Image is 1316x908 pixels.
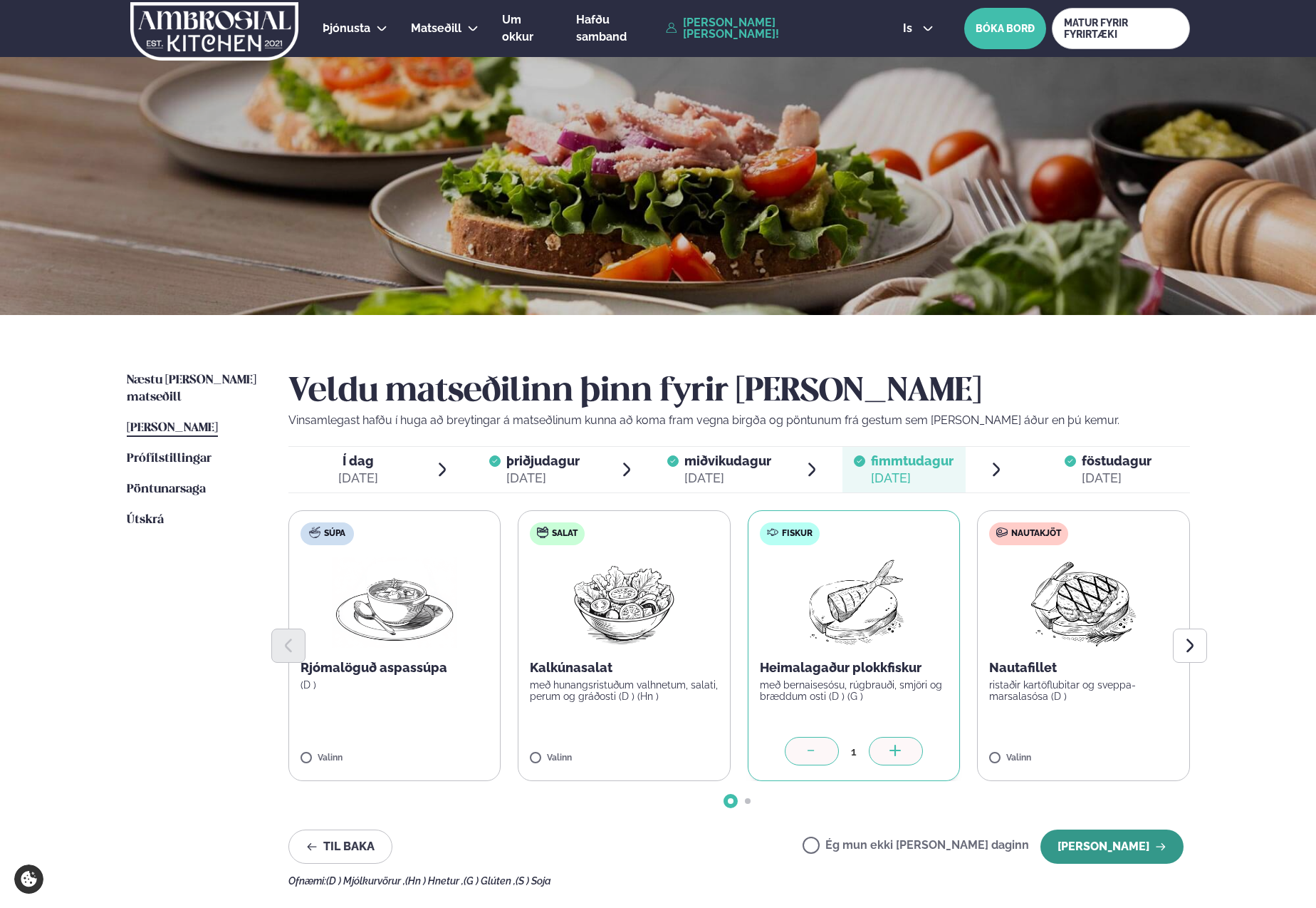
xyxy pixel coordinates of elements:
span: Súpa [324,528,345,540]
img: Soup.png [332,557,457,648]
button: BÓKA BORÐ [964,8,1046,49]
img: Fish.png [790,557,916,648]
span: Í dag [338,453,378,470]
p: með bernaisesósu, rúgbrauði, smjöri og bræddum osti (D ) (G ) [760,679,949,702]
img: salad.svg [537,527,548,538]
span: is [903,23,916,34]
span: föstudagur [1082,453,1151,468]
span: Næstu [PERSON_NAME] matseðill [127,374,256,403]
a: Pöntunarsaga [127,481,206,498]
div: Ofnæmi: [288,875,1190,887]
button: Til baka [288,830,392,864]
div: [DATE] [684,470,771,487]
img: Salad.png [561,557,687,648]
p: (D ) [301,679,489,691]
span: Salat [552,528,578,540]
button: Next slide [1173,629,1207,663]
button: Previous slide [271,629,305,663]
a: Cookie settings [14,865,43,894]
span: fimmtudagur [871,453,954,468]
span: Hafðu samband [576,13,627,43]
img: Beef-Meat.png [1020,557,1147,648]
span: þriðjudagur [506,453,580,468]
p: Heimalagaður plokkfiskur [760,659,949,676]
a: Prófílstillingar [127,450,211,468]
a: Matseðill [411,20,461,37]
span: Pöntunarsaga [127,483,206,495]
img: soup.svg [309,527,320,538]
span: (S ) Soja [516,875,551,887]
span: Útskrá [127,514,164,526]
div: [DATE] [1082,470,1151,487]
span: Nautakjöt [1011,528,1061,540]
span: miðvikudagur [684,453,771,468]
span: Matseðill [411,21,461,35]
p: ristaðir kartöflubitar og sveppa- marsalasósa (D ) [989,679,1178,702]
img: beef.svg [996,527,1008,538]
span: (G ) Glúten , [464,875,516,887]
span: [PERSON_NAME] [127,422,218,434]
a: Þjónusta [323,20,370,37]
span: Prófílstillingar [127,453,211,465]
div: [DATE] [338,470,378,487]
a: Útskrá [127,512,164,529]
p: Kalkúnasalat [530,659,719,676]
p: Nautafillet [989,659,1178,676]
span: Fiskur [782,528,813,540]
a: Um okkur [502,11,553,46]
a: [PERSON_NAME] [PERSON_NAME]! [666,17,870,40]
div: 1 [839,743,869,760]
span: Go to slide 1 [728,798,733,804]
img: logo [130,2,300,61]
a: [PERSON_NAME] [127,420,218,437]
span: (Hn ) Hnetur , [405,875,464,887]
p: Rjómalöguð aspassúpa [301,659,489,676]
span: Þjónusta [323,21,370,35]
a: MATUR FYRIR FYRIRTÆKI [1052,8,1189,49]
img: fish.svg [767,527,778,538]
span: Go to slide 2 [745,798,751,804]
div: [DATE] [506,470,580,487]
p: Vinsamlegast hafðu í huga að breytingar á matseðlinum kunna að koma fram vegna birgða og pöntunum... [288,412,1190,429]
p: með hunangsristuðum valhnetum, salati, perum og gráðosti (D ) (Hn ) [530,679,719,702]
a: Næstu [PERSON_NAME] matseðill [127,372,260,406]
button: [PERSON_NAME] [1040,830,1184,864]
div: [DATE] [871,470,954,487]
h2: Veldu matseðilinn þinn fyrir [PERSON_NAME] [288,372,1190,412]
span: (D ) Mjólkurvörur , [326,875,405,887]
a: Hafðu samband [576,11,659,46]
span: Um okkur [502,13,533,43]
button: is [892,23,945,34]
